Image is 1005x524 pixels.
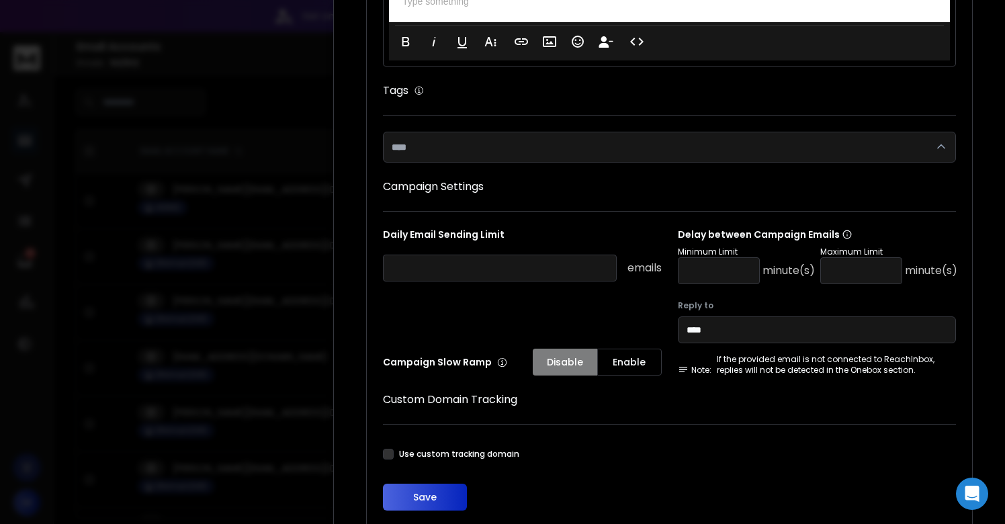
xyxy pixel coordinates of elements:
[478,28,503,55] button: More Text
[449,28,475,55] button: Underline (⌘U)
[399,449,519,460] label: Use custom tracking domain
[509,28,534,55] button: Insert Link (⌘K)
[762,263,815,279] p: minute(s)
[533,349,597,376] button: Disable
[627,260,662,276] p: emails
[383,355,507,369] p: Campaign Slow Ramp
[678,228,957,241] p: Delay between Campaign Emails
[678,300,957,311] label: Reply to
[383,484,467,511] button: Save
[678,365,711,376] span: Note:
[678,354,957,376] div: If the provided email is not connected to ReachInbox, replies will not be detected in the Onebox ...
[383,228,662,247] p: Daily Email Sending Limit
[383,392,956,408] h1: Custom Domain Tracking
[905,263,957,279] p: minute(s)
[597,349,662,376] button: Enable
[537,28,562,55] button: Insert Image (⌘P)
[383,179,956,195] h1: Campaign Settings
[820,247,957,257] p: Maximum Limit
[393,28,419,55] button: Bold (⌘B)
[624,28,650,55] button: Code View
[383,83,408,99] h1: Tags
[565,28,591,55] button: Emoticons
[593,28,619,55] button: Insert Unsubscribe Link
[421,28,447,55] button: Italic (⌘I)
[956,478,988,510] div: Open Intercom Messenger
[678,247,815,257] p: Minimum Limit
